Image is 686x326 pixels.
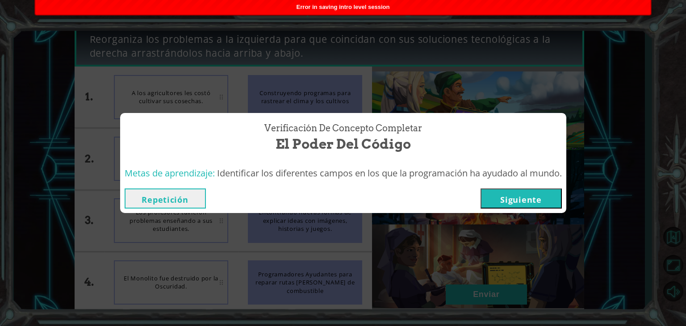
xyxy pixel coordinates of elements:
span: Verificación de Concepto Completar [264,122,422,135]
button: Repetición [125,188,206,209]
button: Siguiente [481,188,562,209]
span: El poder del código [276,134,411,154]
span: Error in saving intro level session [297,4,390,10]
span: Identificar los diferentes campos en los que la programación ha ayudado al mundo. [217,167,562,179]
span: Metas de aprendizaje: [125,167,215,179]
